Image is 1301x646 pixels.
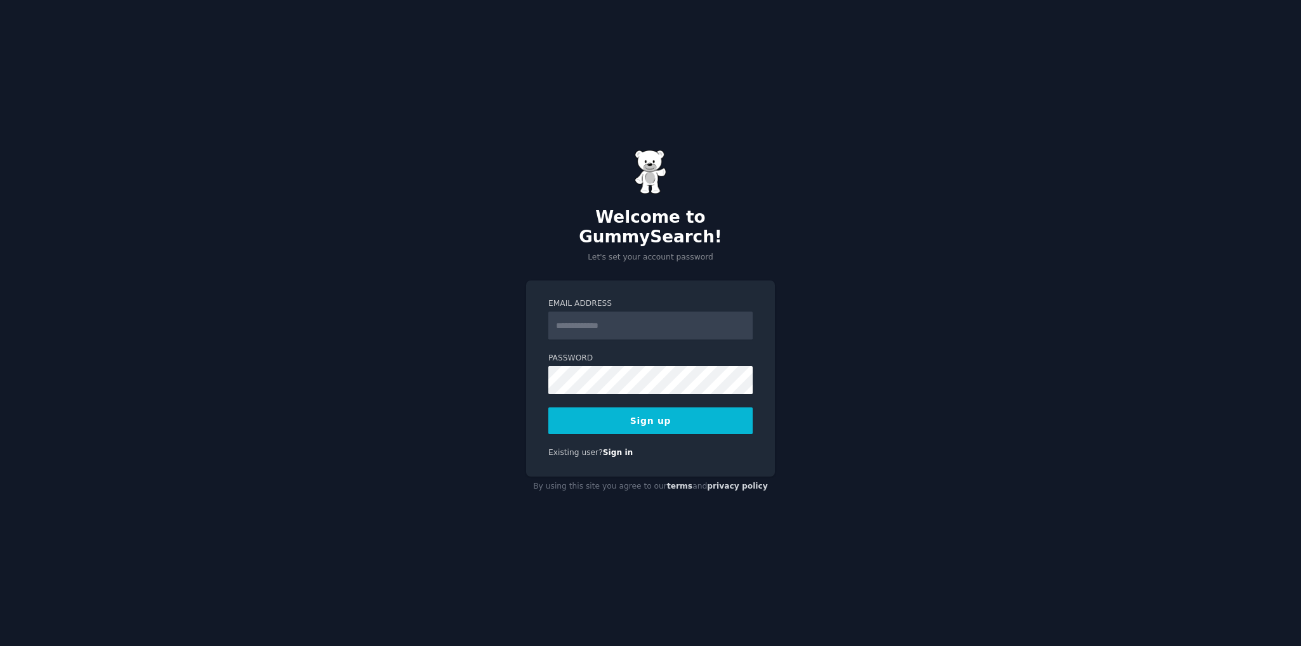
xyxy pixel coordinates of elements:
[548,298,753,310] label: Email Address
[548,407,753,434] button: Sign up
[526,477,775,497] div: By using this site you agree to our and
[603,448,633,457] a: Sign in
[526,208,775,247] h2: Welcome to GummySearch!
[707,482,768,491] a: privacy policy
[667,482,692,491] a: terms
[548,448,603,457] span: Existing user?
[548,353,753,364] label: Password
[635,150,666,194] img: Gummy Bear
[526,252,775,263] p: Let's set your account password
